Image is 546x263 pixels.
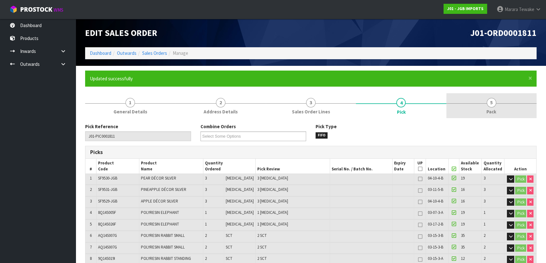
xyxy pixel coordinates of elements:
[141,210,179,215] span: POLYRESIN ELEPHANT
[257,221,288,227] span: 1 [MEDICAL_DATA]
[205,175,207,181] span: 3
[461,198,465,204] span: 16
[85,159,96,174] th: #
[98,210,116,215] span: 8Q14S005F
[483,244,485,250] span: 2
[515,198,526,206] button: Pick
[461,221,465,227] span: 19
[461,187,465,192] span: 16
[427,244,443,250] span: 03-15-3-B
[203,159,256,174] th: Quantity Ordered
[200,123,236,130] label: Combine Orders
[90,187,92,192] span: 2
[226,175,254,181] span: [MEDICAL_DATA]
[515,210,526,217] button: Pick
[461,256,465,261] span: 12
[444,4,487,14] a: J01 - JGB IMPORTS
[257,233,267,238] span: 2 SCT
[414,159,426,174] th: UP
[316,132,328,139] span: FIFO
[482,159,504,174] th: Quantity Allocated
[226,221,254,227] span: [MEDICAL_DATA]
[90,76,133,82] span: Updated successfully
[306,98,316,107] span: 3
[141,233,185,238] span: POLYRESIN RABBIT SMALL
[205,198,207,204] span: 3
[426,159,448,174] th: Location
[90,233,92,238] span: 6
[519,6,534,12] span: Tewake
[515,233,526,240] button: Pick
[427,198,443,204] span: 04-10-4-B
[486,108,496,115] span: Pack
[90,50,111,56] a: Dashboard
[504,159,536,174] th: Action
[141,256,191,261] span: POLYRESIN RABBIT STANDING
[204,108,238,115] span: Address Details
[459,159,482,174] th: Available Stock
[98,175,117,181] span: SF9530-JGB
[528,74,532,83] span: ×
[427,233,443,238] span: 03-15-3-B
[483,221,485,227] span: 1
[483,175,485,181] span: 3
[226,198,254,204] span: [MEDICAL_DATA]
[113,108,147,115] span: General Details
[96,159,139,174] th: Product Code
[205,233,207,238] span: 2
[90,210,92,215] span: 4
[20,5,52,14] span: ProStock
[98,187,117,192] span: SF9531-JGB
[98,233,117,238] span: AQ14S007G
[226,187,254,192] span: [MEDICAL_DATA]
[141,244,185,250] span: POLYRESIN RABBIT SMALL
[205,187,207,192] span: 3
[90,149,306,155] h3: Picks
[257,198,288,204] span: 3 [MEDICAL_DATA]
[205,256,207,261] span: 2
[470,27,537,38] span: J01-ORD0001811
[173,50,188,56] span: Manage
[141,175,176,181] span: PEAR DÉCOR SILVER
[226,210,254,215] span: [MEDICAL_DATA]
[98,221,116,227] span: 8Q14S026F
[447,6,484,11] strong: J01 - JGB IMPORTS
[85,27,157,38] span: Edit Sales Order
[515,187,526,194] button: Pick
[483,233,485,238] span: 2
[205,244,207,250] span: 2
[483,210,485,215] span: 1
[141,198,178,204] span: APPLE DÉCOR SILVER
[139,159,203,174] th: Product Name
[98,244,117,250] span: AQ14S007G
[125,98,135,107] span: 1
[461,210,465,215] span: 19
[257,256,267,261] span: 2 SCT
[392,159,414,174] th: Expiry Date
[226,244,232,250] span: SCT
[141,221,179,227] span: POLYRESIN ELEPHANT
[427,210,443,215] span: 03-07-3-A
[226,233,232,238] span: SCT
[515,244,526,252] button: Pick
[90,244,92,250] span: 7
[226,256,232,261] span: SCT
[256,159,330,174] th: Pick Review
[85,123,118,130] label: Pick Reference
[427,256,443,261] span: 03-15-3-A
[142,50,167,56] a: Sales Orders
[98,256,115,261] span: 9Q14S019I
[427,221,443,227] span: 03-17-2-B
[90,256,92,261] span: 8
[483,187,485,192] span: 3
[9,5,17,13] img: cube-alt.png
[257,175,288,181] span: 3 [MEDICAL_DATA]
[205,221,207,227] span: 1
[515,221,526,229] button: Pick
[257,187,288,192] span: 3 [MEDICAL_DATA]
[483,256,485,261] span: 2
[461,244,465,250] span: 35
[483,198,485,204] span: 3
[397,109,405,115] span: Pick
[90,175,92,181] span: 1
